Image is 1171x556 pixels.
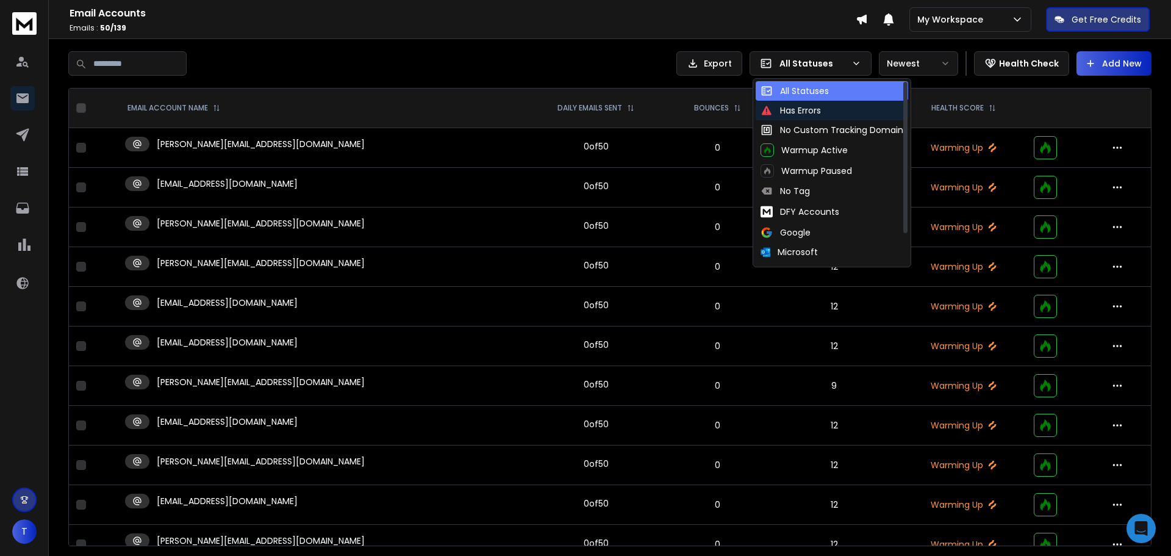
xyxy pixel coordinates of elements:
[675,340,760,352] p: 0
[584,140,609,153] div: 0 of 50
[761,246,818,258] div: Microsoft
[12,519,37,544] button: T
[761,85,829,97] div: All Statuses
[70,6,856,21] h1: Email Accounts
[1046,7,1150,32] button: Get Free Credits
[1076,51,1151,76] button: Add New
[1126,514,1156,543] div: Open Intercom Messenger
[908,419,1020,431] p: Warming Up
[676,51,742,76] button: Export
[70,23,856,33] p: Emails :
[1072,13,1141,26] p: Get Free Credits
[584,220,609,232] div: 0 of 50
[908,459,1020,471] p: Warming Up
[584,537,609,549] div: 0 of 50
[12,12,37,35] img: logo
[761,124,903,136] div: No Custom Tracking Domain
[675,142,760,154] p: 0
[157,455,365,468] p: [PERSON_NAME][EMAIL_ADDRESS][DOMAIN_NAME]
[675,261,760,273] p: 0
[584,259,609,272] div: 0 of 50
[908,221,1020,233] p: Warming Up
[157,138,365,150] p: [PERSON_NAME][EMAIL_ADDRESS][DOMAIN_NAME]
[767,446,900,485] td: 12
[767,406,900,446] td: 12
[917,13,988,26] p: My Workspace
[675,221,760,233] p: 0
[157,297,298,309] p: [EMAIL_ADDRESS][DOMAIN_NAME]
[761,164,852,178] div: Warmup Paused
[675,419,760,431] p: 0
[767,327,900,366] td: 12
[767,485,900,525] td: 12
[157,336,298,348] p: [EMAIL_ADDRESS][DOMAIN_NAME]
[675,499,760,511] p: 0
[557,103,622,113] p: DAILY EMAILS SENT
[100,23,126,33] span: 50 / 139
[675,459,760,471] p: 0
[157,495,298,507] p: [EMAIL_ADDRESS][DOMAIN_NAME]
[694,103,729,113] p: BOUNCES
[157,535,365,547] p: [PERSON_NAME][EMAIL_ADDRESS][DOMAIN_NAME]
[767,366,900,406] td: 9
[908,261,1020,273] p: Warming Up
[761,204,839,219] div: DFY Accounts
[879,51,958,76] button: Newest
[584,180,609,192] div: 0 of 50
[999,57,1059,70] p: Health Check
[908,142,1020,154] p: Warming Up
[779,57,847,70] p: All Statuses
[157,257,365,269] p: [PERSON_NAME][EMAIL_ADDRESS][DOMAIN_NAME]
[584,299,609,311] div: 0 of 50
[157,416,298,428] p: [EMAIL_ADDRESS][DOMAIN_NAME]
[584,378,609,391] div: 0 of 50
[908,300,1020,312] p: Warming Up
[157,178,298,190] p: [EMAIL_ADDRESS][DOMAIN_NAME]
[761,226,811,239] div: Google
[908,380,1020,392] p: Warming Up
[908,499,1020,511] p: Warming Up
[675,300,760,312] p: 0
[931,103,984,113] p: HEALTH SCORE
[908,340,1020,352] p: Warming Up
[675,181,760,193] p: 0
[584,497,609,510] div: 0 of 50
[157,376,365,388] p: [PERSON_NAME][EMAIL_ADDRESS][DOMAIN_NAME]
[908,181,1020,193] p: Warming Up
[584,418,609,430] div: 0 of 50
[767,287,900,327] td: 12
[675,538,760,551] p: 0
[157,217,365,229] p: [PERSON_NAME][EMAIL_ADDRESS][DOMAIN_NAME]
[974,51,1069,76] button: Health Check
[908,538,1020,551] p: Warming Up
[584,339,609,351] div: 0 of 50
[761,104,821,117] div: Has Errors
[761,185,810,197] div: No Tag
[675,380,760,392] p: 0
[127,103,220,113] div: EMAIL ACCOUNT NAME
[584,458,609,470] div: 0 of 50
[761,143,848,157] div: Warmup Active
